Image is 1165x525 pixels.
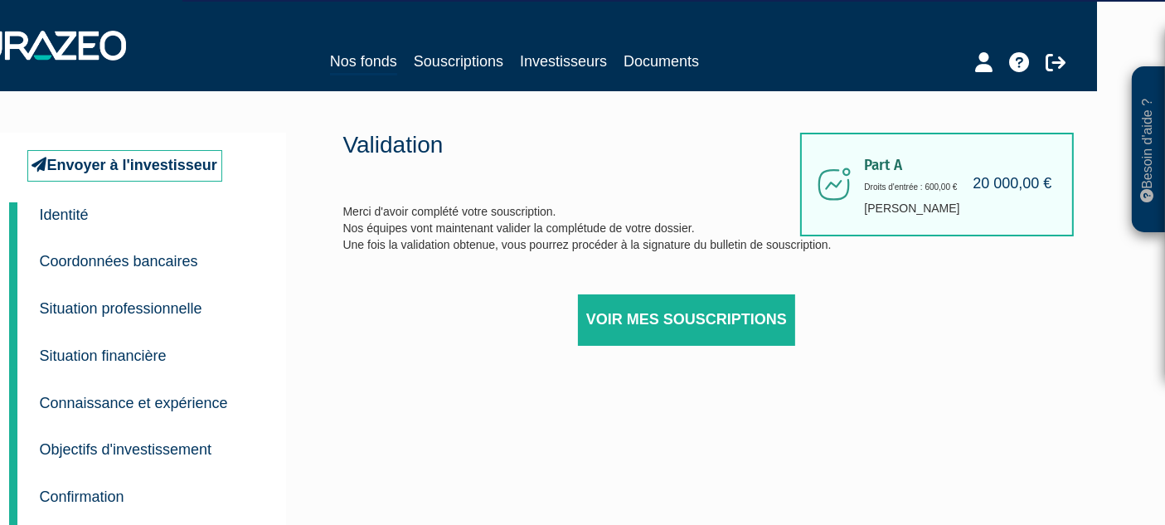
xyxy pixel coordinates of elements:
[330,50,397,75] a: Nos fonds
[343,129,799,162] p: Validation
[578,294,795,346] a: Voir mes souscriptions
[865,157,1047,174] span: Part A
[414,50,503,73] a: Souscriptions
[520,50,607,73] a: Investisseurs
[40,253,198,270] small: Coordonnées bancaires
[9,415,17,466] a: 6
[800,133,1074,236] div: [PERSON_NAME]
[40,348,167,364] small: Situation financière
[865,182,1047,192] h6: Droits d'entrée : 600,00 €
[9,462,17,513] a: 7
[9,368,17,420] a: 5
[40,395,228,411] small: Connaissance et expérience
[9,202,17,236] a: 1
[40,489,124,505] small: Confirmation
[40,207,89,223] small: Identité
[343,133,930,387] div: Merci d'avoir complété votre souscription. Nos équipes vont maintenant valider la complétude de v...
[40,441,212,458] small: Objectifs d'investissement
[9,274,17,325] a: 3
[40,300,202,317] small: Situation professionnelle
[27,150,222,182] a: Envoyer à l'investisseur
[973,177,1051,193] h4: 20 000,00 €
[9,226,17,278] a: 2
[9,321,17,372] a: 4
[1139,75,1158,225] p: Besoin d'aide ?
[624,50,699,73] a: Documents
